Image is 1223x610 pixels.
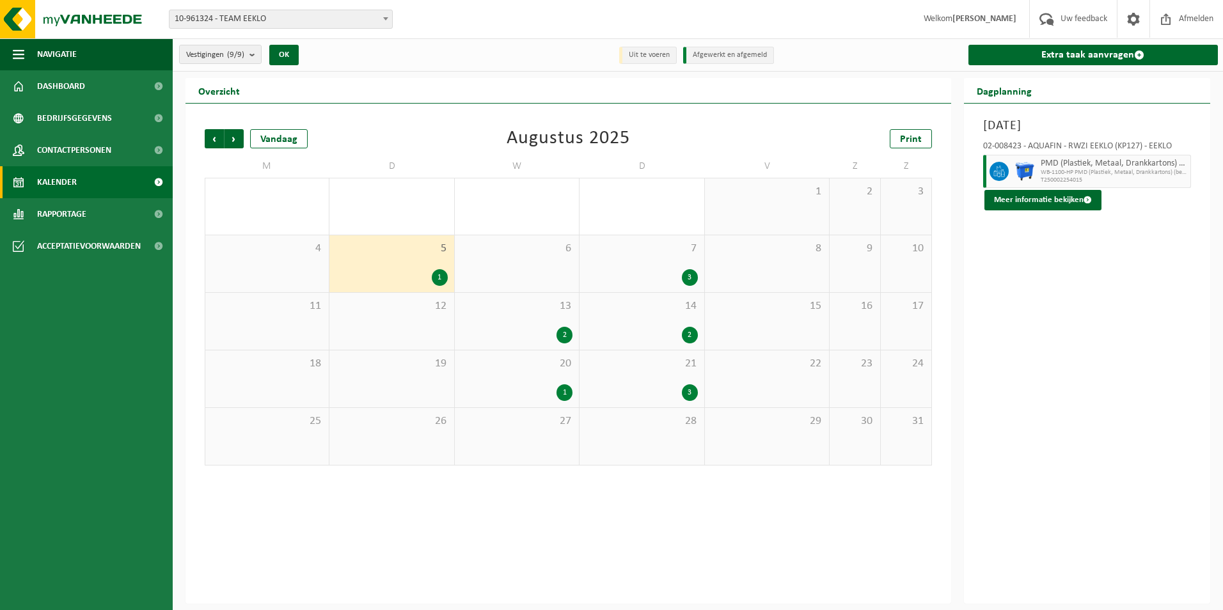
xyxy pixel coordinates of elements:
[881,155,932,178] td: Z
[619,47,677,64] li: Uit te voeren
[455,155,580,178] td: W
[250,129,308,148] div: Vandaag
[887,242,925,256] span: 10
[682,327,698,343] div: 2
[556,384,572,401] div: 1
[37,70,85,102] span: Dashboard
[1015,162,1034,181] img: WB-1100-HPE-BE-01
[37,166,77,198] span: Kalender
[836,357,874,371] span: 23
[586,299,697,313] span: 14
[461,414,572,428] span: 27
[968,45,1219,65] a: Extra taak aanvragen
[836,299,874,313] span: 16
[586,242,697,256] span: 7
[983,116,1192,136] h3: [DATE]
[205,129,224,148] span: Vorige
[336,299,447,313] span: 12
[37,230,141,262] span: Acceptatievoorwaarden
[269,45,299,65] button: OK
[461,299,572,313] span: 13
[836,414,874,428] span: 30
[711,299,823,313] span: 15
[964,78,1045,103] h2: Dagplanning
[887,414,925,428] span: 31
[336,414,447,428] span: 26
[169,10,393,29] span: 10-961324 - TEAM EEKLO
[212,414,322,428] span: 25
[227,51,244,59] count: (9/9)
[37,38,77,70] span: Navigatie
[586,414,697,428] span: 28
[683,47,774,64] li: Afgewerkt en afgemeld
[711,242,823,256] span: 8
[1041,176,1188,184] span: T250002254015
[682,269,698,286] div: 3
[212,357,322,371] span: 18
[830,155,881,178] td: Z
[887,357,925,371] span: 24
[329,155,454,178] td: D
[225,129,244,148] span: Volgende
[586,357,697,371] span: 21
[952,14,1016,24] strong: [PERSON_NAME]
[37,134,111,166] span: Contactpersonen
[37,198,86,230] span: Rapportage
[836,242,874,256] span: 9
[682,384,698,401] div: 3
[186,45,244,65] span: Vestigingen
[887,185,925,199] span: 3
[336,242,447,256] span: 5
[836,185,874,199] span: 2
[170,10,392,28] span: 10-961324 - TEAM EEKLO
[507,129,630,148] div: Augustus 2025
[983,142,1192,155] div: 02-008423 - AQUAFIN - RWZI EEKLO (KP127) - EEKLO
[711,414,823,428] span: 29
[580,155,704,178] td: D
[461,357,572,371] span: 20
[461,242,572,256] span: 6
[984,190,1101,210] button: Meer informatie bekijken
[212,299,322,313] span: 11
[336,357,447,371] span: 19
[711,185,823,199] span: 1
[185,78,253,103] h2: Overzicht
[1041,169,1188,176] span: WB-1100-HP PMD (Plastiek, Metaal, Drankkartons) (bedrijven)
[900,134,922,145] span: Print
[711,357,823,371] span: 22
[705,155,830,178] td: V
[179,45,262,64] button: Vestigingen(9/9)
[212,242,322,256] span: 4
[890,129,932,148] a: Print
[1041,159,1188,169] span: PMD (Plastiek, Metaal, Drankkartons) (bedrijven)
[432,269,448,286] div: 1
[205,155,329,178] td: M
[556,327,572,343] div: 2
[37,102,112,134] span: Bedrijfsgegevens
[887,299,925,313] span: 17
